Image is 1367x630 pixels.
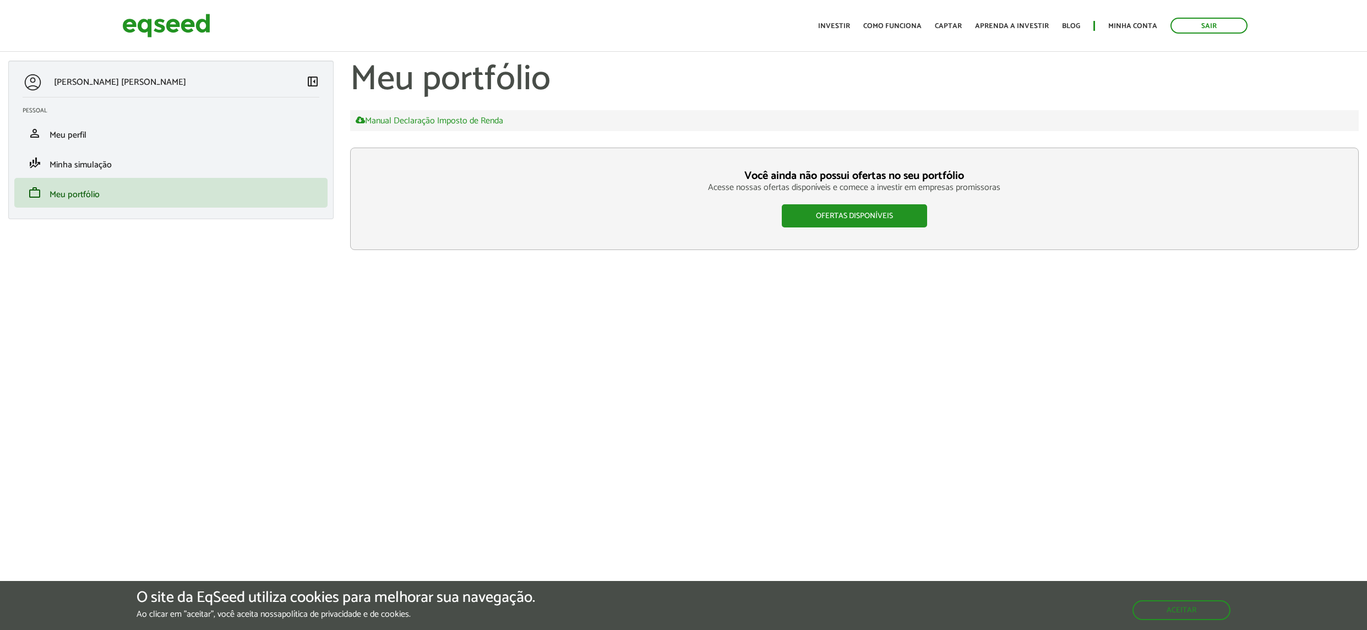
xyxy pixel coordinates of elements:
[975,23,1049,30] a: Aprenda a investir
[137,609,535,620] p: Ao clicar em "aceitar", você aceita nossa .
[28,186,41,199] span: work
[1170,18,1248,34] a: Sair
[137,589,535,606] h5: O site da EqSeed utiliza cookies para melhorar sua navegação.
[14,118,328,148] li: Meu perfil
[863,23,922,30] a: Como funciona
[28,127,41,140] span: person
[1132,600,1230,620] button: Aceitar
[50,187,100,202] span: Meu portfólio
[350,61,1359,99] h1: Meu portfólio
[356,116,503,126] a: Manual Declaração Imposto de Renda
[782,204,927,227] a: Ofertas disponíveis
[23,156,319,170] a: finance_modeMinha simulação
[1062,23,1080,30] a: Blog
[50,157,112,172] span: Minha simulação
[282,610,409,619] a: política de privacidade e de cookies
[818,23,850,30] a: Investir
[14,178,328,208] li: Meu portfólio
[23,186,319,199] a: workMeu portfólio
[14,148,328,178] li: Minha simulação
[306,75,319,90] a: Colapsar menu
[54,77,186,88] p: [PERSON_NAME] [PERSON_NAME]
[373,182,1336,193] p: Acesse nossas ofertas disponíveis e comece a investir em empresas promissoras
[28,156,41,170] span: finance_mode
[1108,23,1157,30] a: Minha conta
[23,107,328,114] h2: Pessoal
[23,127,319,140] a: personMeu perfil
[122,11,210,40] img: EqSeed
[935,23,962,30] a: Captar
[373,170,1336,182] h3: Você ainda não possui ofertas no seu portfólio
[50,128,86,143] span: Meu perfil
[306,75,319,88] span: left_panel_close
